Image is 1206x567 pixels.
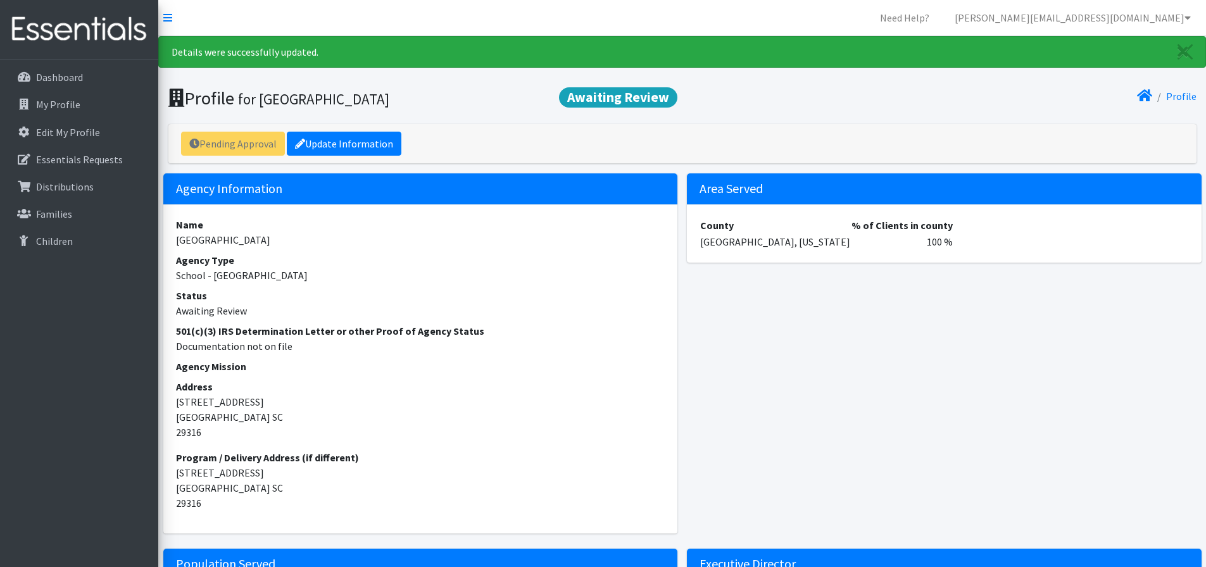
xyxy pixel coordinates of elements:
th: County [700,217,851,234]
dt: Name [176,217,665,232]
p: Children [36,235,73,247]
h1: Profile [168,87,678,109]
a: Update Information [287,132,401,156]
span: Awaiting Review [559,87,677,108]
th: % of Clients in county [851,217,953,234]
a: Essentials Requests [5,147,153,172]
p: My Profile [36,98,80,111]
div: Details were successfully updated. [158,36,1206,68]
dd: Documentation not on file [176,339,665,354]
dt: 501(c)(3) IRS Determination Letter or other Proof of Agency Status [176,323,665,339]
p: Families [36,208,72,220]
strong: Address [176,380,213,393]
dt: Status [176,288,665,303]
a: Profile [1166,90,1197,103]
a: Distributions [5,174,153,199]
a: Need Help? [870,5,939,30]
img: HumanEssentials [5,8,153,51]
a: Families [5,201,153,227]
p: Dashboard [36,71,83,84]
p: Distributions [36,180,94,193]
a: Edit My Profile [5,120,153,145]
small: for [GEOGRAPHIC_DATA] [238,90,389,108]
a: Children [5,228,153,254]
td: [GEOGRAPHIC_DATA], [US_STATE] [700,234,851,250]
dd: [GEOGRAPHIC_DATA] [176,232,665,247]
dd: Awaiting Review [176,303,665,318]
dd: School - [GEOGRAPHIC_DATA] [176,268,665,283]
td: 100 % [851,234,953,250]
h5: Agency Information [163,173,678,204]
strong: Program / Delivery Address (if different) [176,451,359,464]
p: Edit My Profile [36,126,100,139]
a: Dashboard [5,65,153,90]
address: [STREET_ADDRESS] [GEOGRAPHIC_DATA] SC 29316 [176,379,665,440]
address: [STREET_ADDRESS] [GEOGRAPHIC_DATA] SC 29316 [176,450,665,511]
a: My Profile [5,92,153,117]
p: Essentials Requests [36,153,123,166]
a: [PERSON_NAME][EMAIL_ADDRESS][DOMAIN_NAME] [945,5,1201,30]
h5: Area Served [687,173,1202,204]
a: Close [1165,37,1205,67]
dt: Agency Type [176,252,665,268]
dt: Agency Mission [176,359,665,374]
